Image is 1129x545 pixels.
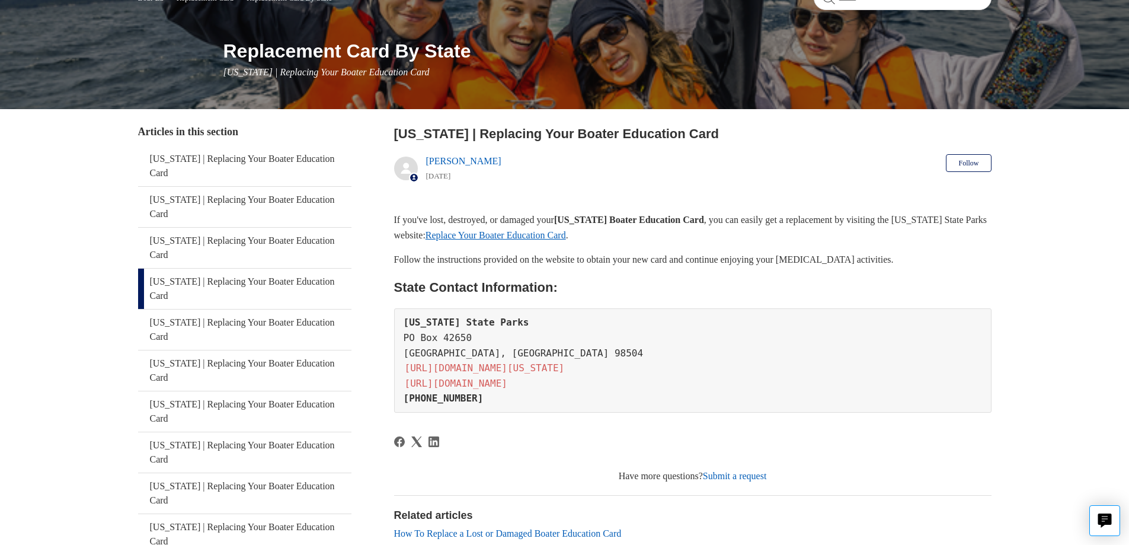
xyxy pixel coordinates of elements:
span: [US_STATE] | Replacing Your Boater Education Card [223,67,430,77]
a: [US_STATE] | Replacing Your Boater Education Card [138,350,351,391]
a: [PERSON_NAME] [426,156,501,166]
svg: Share this page on LinkedIn [428,436,439,447]
a: How To Replace a Lost or Damaged Boater Education Card [394,528,622,538]
svg: Share this page on X Corp [411,436,422,447]
h2: Washington | Replacing Your Boater Education Card [394,124,992,144]
a: [URL][DOMAIN_NAME][US_STATE] [404,361,566,375]
a: [US_STATE] | Replacing Your Boater Education Card [138,432,351,473]
h1: Replacement Card By State [223,37,992,65]
p: If you've lost, destroyed, or damaged your , you can easily get a replacement by visiting the [US... [394,212,992,243]
span: Articles in this section [138,126,238,138]
a: Replace Your Boater Education Card [426,230,566,240]
pre: PO Box 42650 [GEOGRAPHIC_DATA], [GEOGRAPHIC_DATA] 98504 [394,308,992,413]
a: [US_STATE] | Replacing Your Boater Education Card [138,310,351,350]
a: Submit a request [703,471,767,481]
a: [URL][DOMAIN_NAME] [404,377,508,390]
a: [US_STATE] | Replacing Your Boater Education Card [138,269,351,309]
button: Live chat [1089,505,1120,536]
button: Follow Article [946,154,991,172]
div: Have more questions? [394,469,992,483]
a: [US_STATE] | Replacing Your Boater Education Card [138,187,351,227]
a: LinkedIn [428,436,439,447]
strong: [PHONE_NUMBER] [404,393,484,404]
a: [US_STATE] | Replacing Your Boater Education Card [138,473,351,514]
h2: State Contact Information: [394,277,992,298]
a: [US_STATE] | Replacing Your Boater Education Card [138,228,351,268]
p: Follow the instructions provided on the website to obtain your new card and continue enjoying you... [394,252,992,267]
a: [US_STATE] | Replacing Your Boater Education Card [138,146,351,186]
strong: [US_STATE] Boater Education Card [554,215,704,225]
svg: Share this page on Facebook [394,436,405,447]
a: [US_STATE] | Replacing Your Boater Education Card [138,391,351,432]
h2: Related articles [394,508,992,524]
a: Facebook [394,436,405,447]
a: X Corp [411,436,422,447]
strong: [US_STATE] State Parks [404,317,529,328]
time: 05/22/2024, 12:15 [426,171,451,180]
